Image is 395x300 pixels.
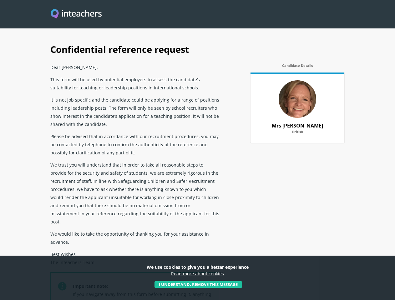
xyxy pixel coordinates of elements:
p: We trust you will understand that in order to take all reasonable steps to provide for the securi... [50,158,219,227]
label: Candidate Details [251,63,344,71]
img: Inteachers [51,9,102,19]
p: Please be advised that in accordance with our recruitment procedures, you may be contacted by tel... [50,130,219,158]
button: I understand, remove this message [154,281,242,288]
p: Best Wishes The Inteachers Team [50,248,219,272]
p: This form will be used by potential employers to assess the candidate’s suitability for teaching ... [50,73,219,93]
strong: We use cookies to give you a better experience [147,264,249,270]
p: It is not job specific and the candidate could be applying for a range of positions including lea... [50,93,219,130]
a: Visit this site's homepage [51,9,102,19]
strong: Mrs [PERSON_NAME] [272,122,323,129]
label: British [257,130,338,137]
img: 79387 [279,80,316,118]
h1: Confidential reference request [50,37,344,61]
p: We would like to take the opportunity of thanking you for your assistance in advance. [50,227,219,248]
a: Read more about cookies [171,271,224,277]
p: Dear [PERSON_NAME], [50,61,219,73]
